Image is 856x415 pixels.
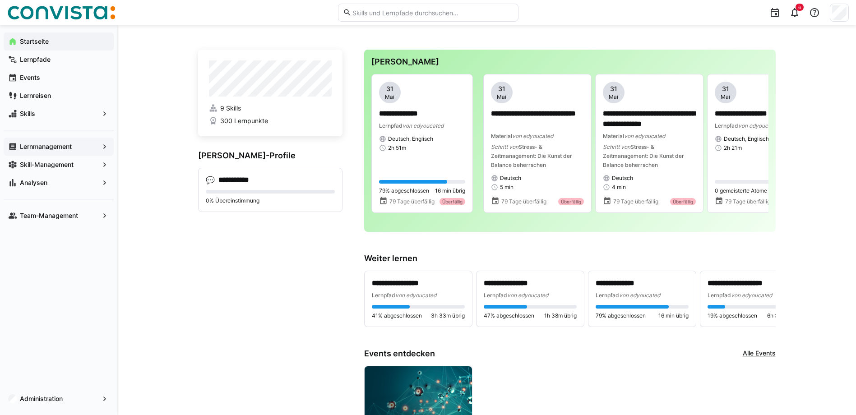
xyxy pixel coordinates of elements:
span: Lernpfad [596,292,619,299]
span: Material [491,133,512,139]
span: 16 min übrig [435,187,465,194]
span: 16 min übrig [658,312,689,319]
h3: [PERSON_NAME]-Profile [198,151,342,161]
h3: [PERSON_NAME] [371,57,768,67]
span: Deutsch, Englisch [724,135,769,143]
span: von edyoucated [738,122,779,129]
span: 31 [498,84,505,93]
span: 9 Skills [220,104,241,113]
span: 79 Tage überfällig [389,198,435,205]
span: 6 [798,5,801,10]
span: 79% abgeschlossen [379,187,429,194]
span: Mai [609,93,618,101]
span: 31 [722,84,729,93]
span: 79% abgeschlossen [596,312,646,319]
a: Alle Events [743,349,776,359]
a: 9 Skills [209,104,332,113]
span: 79 Tage überfällig [725,198,770,205]
span: von edyoucated [512,133,553,139]
span: Lernpfad [484,292,507,299]
span: Lernpfad [379,122,403,129]
input: Skills und Lernpfade durchsuchen… [352,9,513,17]
span: von edyoucated [619,292,660,299]
span: Stress- & Zeitmanagement: Die Kunst der Balance beherrschen [491,143,572,168]
span: Material [603,133,624,139]
span: Mai [497,93,506,101]
span: Mai [385,93,394,101]
span: von edyoucated [624,133,665,139]
span: Schritt von [491,143,518,150]
span: 3h 33m übrig [431,312,465,319]
span: 4 min [612,184,626,191]
div: 💬 [206,175,215,184]
p: 0% Übereinstimmung [206,197,335,204]
div: Überfällig [670,198,696,205]
span: Stress- & Zeitmanagement: Die Kunst der Balance beherrschen [603,143,684,168]
span: Lernpfad [708,292,731,299]
span: 47% abgeschlossen [484,312,534,319]
div: Überfällig [440,198,465,205]
span: 31 [386,84,393,93]
span: 19% abgeschlossen [708,312,757,319]
span: Lernpfad [715,122,738,129]
span: von edyoucated [507,292,548,299]
span: von edyoucated [395,292,436,299]
span: 2h 51m [388,144,406,152]
span: Deutsch [612,175,633,182]
span: 300 Lernpunkte [220,116,268,125]
span: 0 gemeisterte Atome [715,187,767,194]
span: 31 [610,84,617,93]
span: von edyoucated [403,122,444,129]
h3: Weiter lernen [364,254,776,263]
span: von edyoucated [731,292,772,299]
span: Deutsch [500,175,521,182]
span: 1h 38m übrig [544,312,577,319]
span: 5 min [500,184,514,191]
div: Überfällig [558,198,584,205]
span: Mai [721,93,730,101]
span: Lernpfad [372,292,395,299]
h3: Events entdecken [364,349,435,359]
span: Schritt von [603,143,630,150]
span: 79 Tage überfällig [613,198,658,205]
span: 79 Tage überfällig [501,198,546,205]
span: 2h 21m [724,144,742,152]
span: 41% abgeschlossen [372,312,422,319]
span: 6h 30m übrig [767,312,800,319]
span: Deutsch, Englisch [388,135,433,143]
